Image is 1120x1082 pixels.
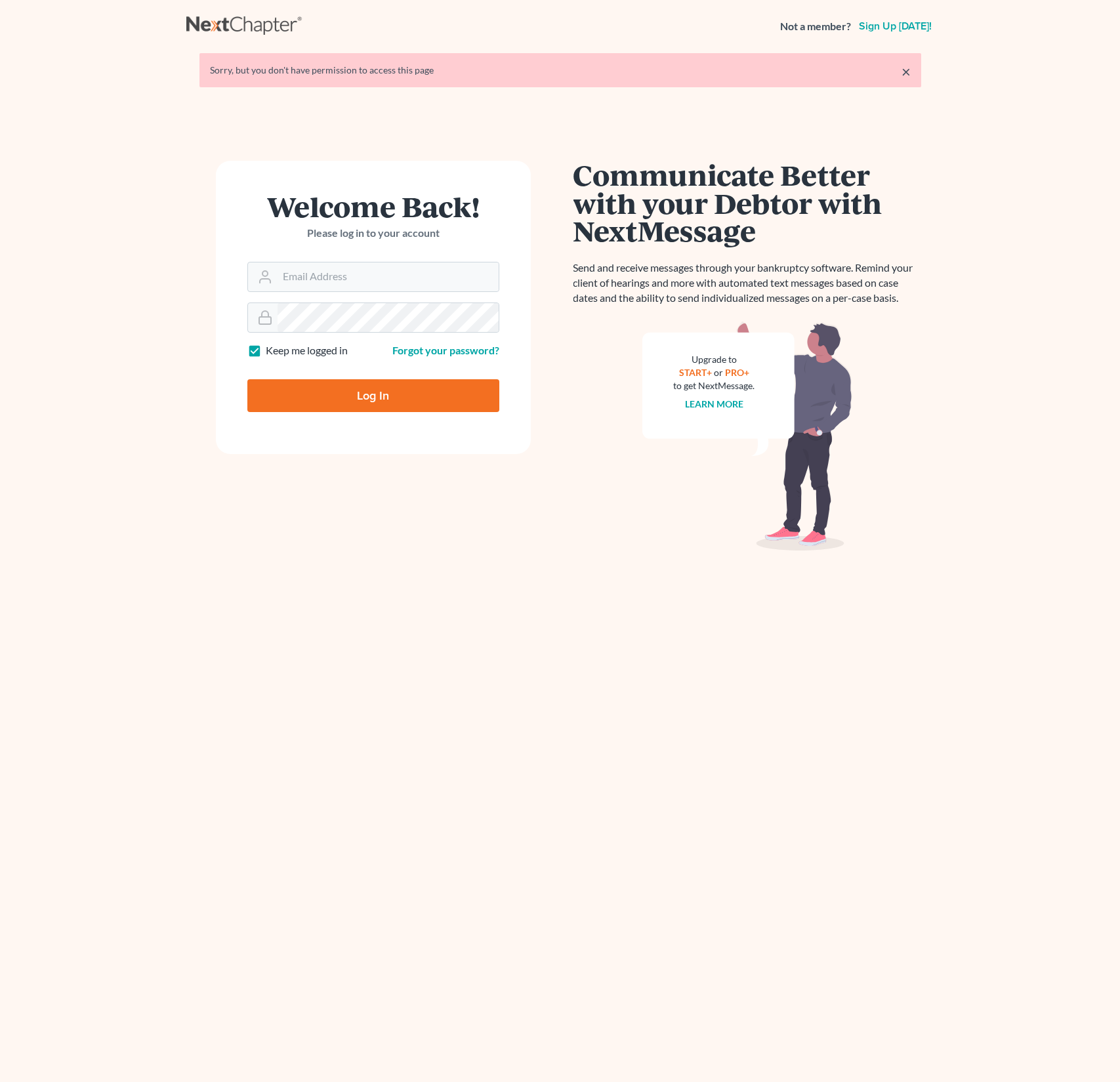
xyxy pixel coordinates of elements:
div: Upgrade to [674,353,755,366]
div: Sorry, but you don't have permission to access this page [210,64,911,77]
p: Please log in to your account [247,226,499,241]
a: Sign up [DATE]! [856,21,934,31]
a: START+ [679,367,712,378]
input: Log In [247,379,499,412]
label: Keep me logged in [266,343,348,358]
span: or [714,367,723,378]
a: PRO+ [725,367,749,378]
div: to get NextMessage. [674,379,755,392]
h1: Welcome Back! [247,192,499,220]
strong: Not a member? [780,19,851,34]
p: Send and receive messages through your bankruptcy software. Remind your client of hearings and mo... [573,260,921,306]
a: Learn more [685,398,743,409]
a: × [902,64,911,79]
a: Forgot your password? [392,344,499,356]
input: Email Address [278,262,499,291]
img: nextmessage_bg-59042aed3d76b12b5cd301f8e5b87938c9018125f34e5fa2b7a6b67550977c72.svg [642,322,852,551]
h1: Communicate Better with your Debtor with NextMessage [573,161,921,245]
